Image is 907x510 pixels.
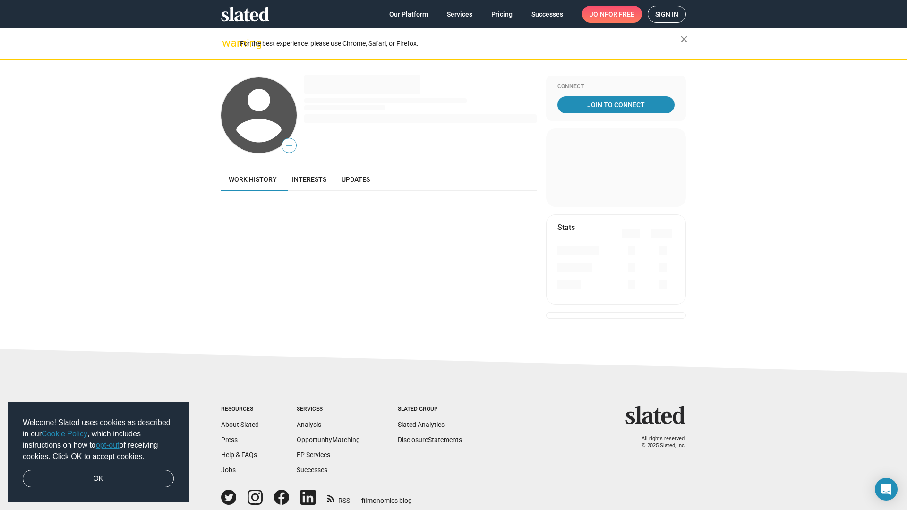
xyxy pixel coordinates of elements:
[297,451,330,459] a: EP Services
[297,421,321,428] a: Analysis
[398,406,462,413] div: Slated Group
[531,6,563,23] span: Successes
[559,96,673,113] span: Join To Connect
[557,96,675,113] a: Join To Connect
[524,6,571,23] a: Successes
[96,441,120,449] a: opt-out
[229,176,277,183] span: Work history
[361,489,412,505] a: filmonomics blog
[334,168,377,191] a: Updates
[240,37,680,50] div: For the best experience, please use Chrome, Safari, or Firefox.
[361,497,373,504] span: film
[221,406,259,413] div: Resources
[655,6,678,22] span: Sign in
[292,176,326,183] span: Interests
[23,470,174,488] a: dismiss cookie message
[8,402,189,503] div: cookieconsent
[42,430,87,438] a: Cookie Policy
[222,37,233,49] mat-icon: warning
[221,451,257,459] a: Help & FAQs
[297,436,360,443] a: OpportunityMatching
[398,421,445,428] a: Slated Analytics
[648,6,686,23] a: Sign in
[297,466,327,474] a: Successes
[605,6,634,23] span: for free
[447,6,472,23] span: Services
[398,436,462,443] a: DisclosureStatements
[590,6,634,23] span: Join
[327,491,350,505] a: RSS
[439,6,480,23] a: Services
[678,34,690,45] mat-icon: close
[284,168,334,191] a: Interests
[632,435,686,449] p: All rights reserved. © 2025 Slated, Inc.
[23,417,174,462] span: Welcome! Slated uses cookies as described in our , which includes instructions on how to of recei...
[557,83,675,91] div: Connect
[875,478,898,501] div: Open Intercom Messenger
[221,436,238,443] a: Press
[221,168,284,191] a: Work history
[582,6,642,23] a: Joinfor free
[342,176,370,183] span: Updates
[382,6,436,23] a: Our Platform
[297,406,360,413] div: Services
[557,222,575,232] mat-card-title: Stats
[282,140,296,152] span: —
[221,421,259,428] a: About Slated
[491,6,513,23] span: Pricing
[221,466,236,474] a: Jobs
[389,6,428,23] span: Our Platform
[484,6,520,23] a: Pricing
